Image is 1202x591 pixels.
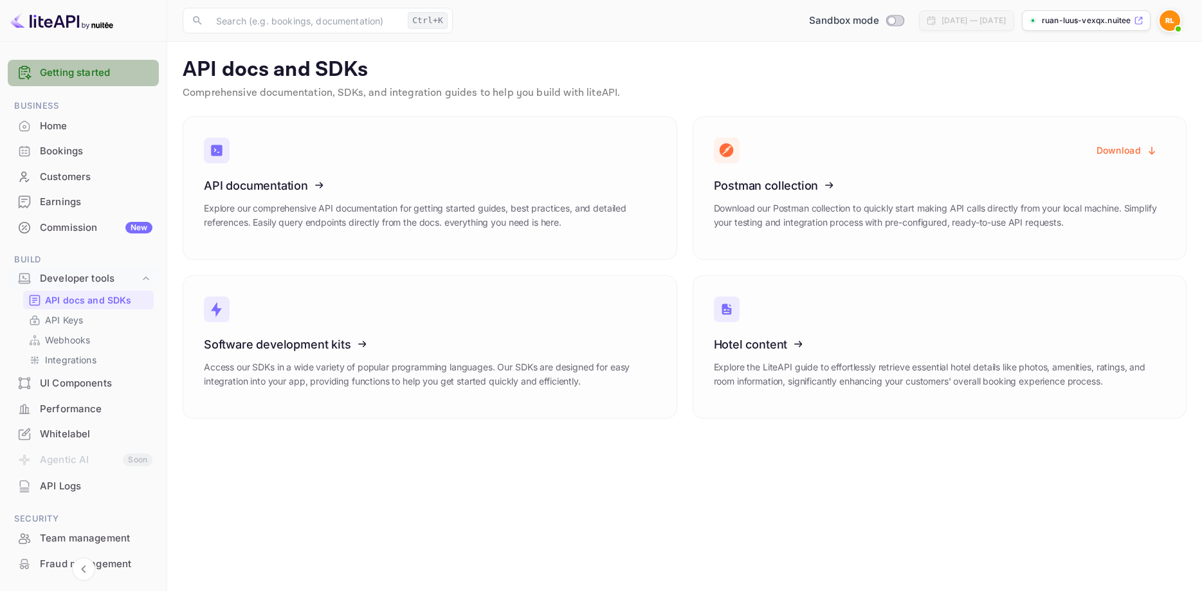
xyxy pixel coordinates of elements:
[204,179,656,192] h3: API documentation
[8,397,159,422] div: Performance
[23,350,154,369] div: Integrations
[809,14,879,28] span: Sandbox mode
[40,221,152,235] div: Commission
[208,8,403,33] input: Search (e.g. bookings, documentation)
[8,422,159,446] a: Whitelabel
[8,552,159,576] a: Fraud management
[8,60,159,86] div: Getting started
[28,313,149,327] a: API Keys
[183,86,1187,101] p: Comprehensive documentation, SDKs, and integration guides to help you build with liteAPI.
[40,66,152,80] a: Getting started
[28,333,149,347] a: Webhooks
[183,57,1187,83] p: API docs and SDKs
[8,114,159,138] a: Home
[8,526,159,551] div: Team management
[23,291,154,309] div: API docs and SDKs
[45,293,132,307] p: API docs and SDKs
[40,479,152,494] div: API Logs
[942,15,1006,26] div: [DATE] — [DATE]
[8,190,159,214] a: Earnings
[8,371,159,396] div: UI Components
[28,353,149,367] a: Integrations
[8,268,159,290] div: Developer tools
[40,271,140,286] div: Developer tools
[8,512,159,526] span: Security
[8,215,159,241] div: CommissionNew
[8,552,159,577] div: Fraud management
[714,338,1166,351] h3: Hotel content
[8,139,159,164] div: Bookings
[804,14,909,28] div: Switch to Production mode
[40,144,152,159] div: Bookings
[10,10,113,31] img: LiteAPI logo
[40,195,152,210] div: Earnings
[204,201,656,230] p: Explore our comprehensive API documentation for getting started guides, best practices, and detai...
[40,170,152,185] div: Customers
[125,222,152,233] div: New
[23,311,154,329] div: API Keys
[1160,10,1180,31] img: Ruan Luus
[183,116,677,260] a: API documentationExplore our comprehensive API documentation for getting started guides, best pra...
[693,275,1187,419] a: Hotel contentExplore the LiteAPI guide to effortlessly retrieve essential hotel details like phot...
[40,531,152,546] div: Team management
[40,402,152,417] div: Performance
[8,114,159,139] div: Home
[8,422,159,447] div: Whitelabel
[40,557,152,572] div: Fraud management
[45,313,83,327] p: API Keys
[8,190,159,215] div: Earnings
[8,253,159,267] span: Build
[8,99,159,113] span: Business
[40,119,152,134] div: Home
[45,333,90,347] p: Webhooks
[1089,138,1165,163] button: Download
[28,293,149,307] a: API docs and SDKs
[8,139,159,163] a: Bookings
[183,275,677,419] a: Software development kitsAccess our SDKs in a wide variety of popular programming languages. Our ...
[714,201,1166,230] p: Download our Postman collection to quickly start making API calls directly from your local machin...
[714,360,1166,388] p: Explore the LiteAPI guide to effortlessly retrieve essential hotel details like photos, amenities...
[40,376,152,391] div: UI Components
[714,179,1166,192] h3: Postman collection
[72,558,95,581] button: Collapse navigation
[1042,15,1131,26] p: ruan-luus-vexqx.nuitee...
[8,371,159,395] a: UI Components
[8,165,159,188] a: Customers
[8,474,159,499] div: API Logs
[204,338,656,351] h3: Software development kits
[40,427,152,442] div: Whitelabel
[8,215,159,239] a: CommissionNew
[8,397,159,421] a: Performance
[8,165,159,190] div: Customers
[23,331,154,349] div: Webhooks
[8,526,159,550] a: Team management
[408,12,448,29] div: Ctrl+K
[8,474,159,498] a: API Logs
[45,353,96,367] p: Integrations
[204,360,656,388] p: Access our SDKs in a wide variety of popular programming languages. Our SDKs are designed for eas...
